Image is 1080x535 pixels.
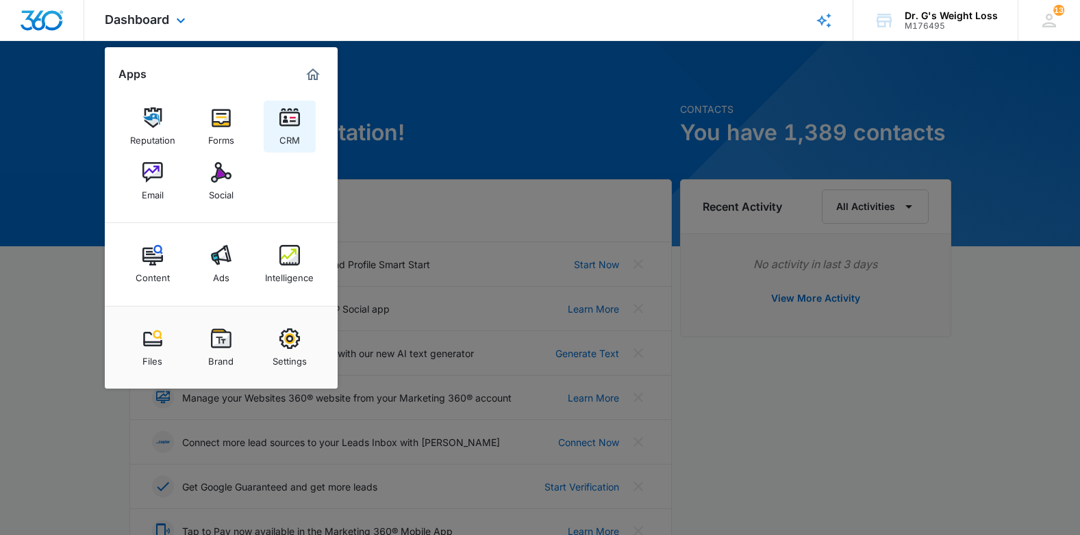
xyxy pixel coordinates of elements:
[265,265,314,283] div: Intelligence
[1053,5,1064,16] span: 13
[130,128,175,146] div: Reputation
[905,10,998,21] div: account name
[142,349,162,367] div: Files
[142,183,164,200] div: Email
[105,12,169,27] span: Dashboard
[213,265,229,283] div: Ads
[209,183,234,200] div: Social
[127,155,179,207] a: Email
[273,349,307,367] div: Settings
[264,101,316,153] a: CRM
[208,128,234,146] div: Forms
[905,21,998,31] div: account id
[302,64,324,86] a: Marketing 360® Dashboard
[1053,5,1064,16] div: notifications count
[127,101,179,153] a: Reputation
[264,322,316,374] a: Settings
[264,238,316,290] a: Intelligence
[208,349,234,367] div: Brand
[118,68,147,81] h2: Apps
[279,128,300,146] div: CRM
[136,265,170,283] div: Content
[195,155,247,207] a: Social
[127,322,179,374] a: Files
[195,322,247,374] a: Brand
[127,238,179,290] a: Content
[195,238,247,290] a: Ads
[195,101,247,153] a: Forms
